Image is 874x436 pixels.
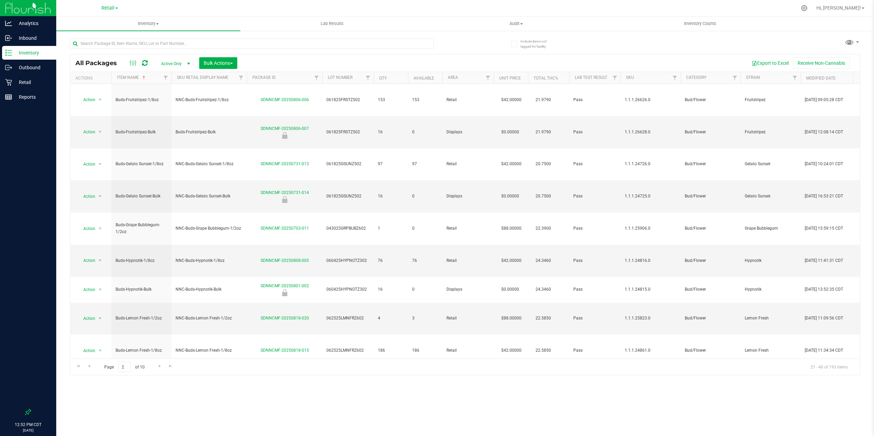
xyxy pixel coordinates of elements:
[240,16,424,31] a: Lab Results
[77,127,96,137] span: Action
[261,126,309,131] a: SDNNCMF-20250806-007
[805,347,843,354] span: [DATE] 11:34:34 CDT
[573,347,616,354] span: Pass
[446,161,490,167] span: Retail
[446,193,490,199] span: Displays
[378,193,404,199] span: 16
[745,225,797,232] span: Grape Bubblegum
[378,129,404,135] span: 16
[77,192,96,201] span: Action
[116,315,167,322] span: Buds-Lemon Fresh-1/2oz
[5,20,12,27] inline-svg: Analytics
[498,127,523,137] span: $0.00000
[176,129,243,135] span: Buds-Fruitstripez-Bulk
[412,225,438,232] span: 0
[412,347,438,354] span: 186
[446,315,490,322] span: Retail
[625,161,677,167] span: 1.1.1.24726.0
[73,362,83,371] a: Go to the first page
[326,286,370,293] span: 060425HYPNOTZ302
[816,5,861,11] span: Hi, [PERSON_NAME]!
[261,283,309,288] a: SDNNCMF-20250801-002
[326,347,370,354] span: 062525LMNFRZ602
[412,286,438,293] span: 0
[412,315,438,322] span: 3
[805,257,843,264] span: [DATE] 11:41:31 CDT
[12,34,53,42] p: Inbound
[236,72,247,84] a: Filter
[379,76,387,81] a: Qty
[412,97,438,103] span: 153
[745,257,797,264] span: Hypnotik
[498,95,525,105] span: $42.00000
[378,97,404,103] span: 153
[573,193,616,199] span: Pass
[116,286,167,293] span: Buds-Hypnotik-Bulk
[412,257,438,264] span: 76
[573,129,616,135] span: Pass
[96,192,105,201] span: select
[805,362,853,372] span: 21 - 40 of 193 items
[805,97,843,103] span: [DATE] 09:05:28 CDT
[378,315,404,322] span: 4
[806,76,836,81] a: Modified Date
[118,362,131,372] input: 2
[25,409,32,415] label: Pin the sidebar to full width on large screens
[412,161,438,167] span: 97
[7,381,27,402] iframe: Resource center
[625,129,677,135] span: 1.1.1.26628.0
[326,225,370,232] span: 043025GRPBUBZ602
[686,75,706,80] a: Category
[101,5,115,11] span: Retail
[326,161,370,167] span: 061825GSUNZ502
[625,347,677,354] span: 1.1.1.24861.0
[116,347,167,354] span: Buds-Lemon Fresh-1/8oz
[532,346,554,355] span: 22.5850
[498,284,523,294] span: $0.00000
[498,313,525,323] span: $88.00000
[378,225,404,232] span: 1
[77,256,96,265] span: Action
[96,127,105,137] span: select
[625,315,677,322] span: 1.1.1.25823.0
[746,75,760,80] a: Strain
[5,79,12,86] inline-svg: Retail
[56,21,240,27] span: Inventory
[573,257,616,264] span: Pass
[378,347,404,354] span: 186
[166,362,176,371] a: Go to the last page
[84,362,94,371] a: Go to the previous page
[116,161,167,167] span: Buds-Gelato Sunset-1/8oz
[446,129,490,135] span: Displays
[378,257,404,264] span: 76
[261,258,309,263] a: SDNNCMF-20250808-005
[177,75,228,80] a: SKU Retail Display Name
[685,129,737,135] span: Bud/Flower
[5,35,12,41] inline-svg: Inbound
[448,75,458,80] a: Area
[532,191,554,201] span: 20.7500
[116,222,167,235] span: Buds-Grape Bubblegum-1/2oz
[75,76,109,81] div: Actions
[446,257,490,264] span: Retail
[625,97,677,103] span: 1.1.1.26626.0
[311,72,322,84] a: Filter
[685,315,737,322] span: Bud/Flower
[326,97,370,103] span: 061825FRSTZ502
[609,72,621,84] a: Filter
[56,16,240,31] a: Inventory
[261,161,309,166] a: SDNNCMF-20250731-013
[573,225,616,232] span: Pass
[176,161,243,167] span: NNC-Buds-Gelato Sunset-1/8oz
[675,21,726,27] span: Inventory Counts
[499,76,521,81] a: Unit Price
[362,72,374,84] a: Filter
[446,225,490,232] span: Retail
[685,225,737,232] span: Bud/Flower
[20,380,28,388] iframe: Resource center unread badge
[745,193,797,199] span: Gelato Sunset
[3,422,53,428] p: 12:52 PM CDT
[5,49,12,56] inline-svg: Inventory
[261,190,309,195] a: SDNNCMF-20250731-014
[261,97,309,102] a: SDNNCMF-20250806-006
